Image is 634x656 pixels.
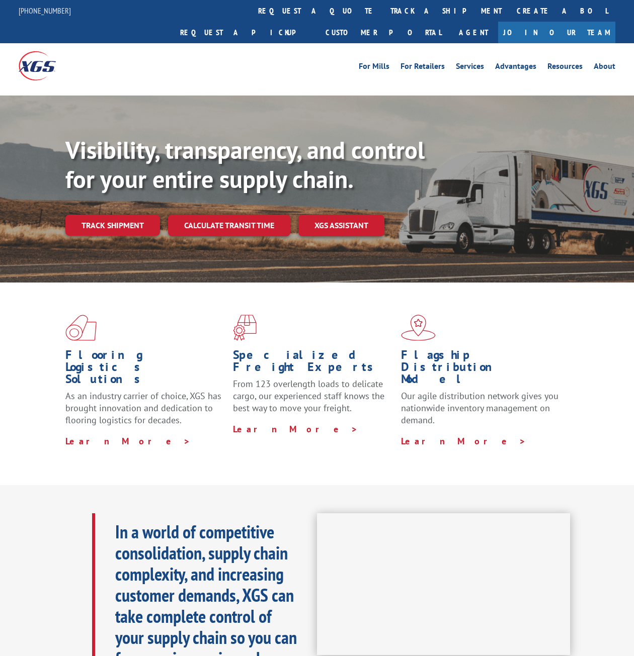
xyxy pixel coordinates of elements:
b: Visibility, transparency, and control for your entire supply chain. [65,134,425,195]
a: [PHONE_NUMBER] [19,6,71,16]
img: xgs-icon-total-supply-chain-intelligence-red [65,315,97,341]
h1: Specialized Freight Experts [233,349,393,378]
a: Learn More > [233,423,358,435]
a: Resources [547,62,583,73]
a: For Mills [359,62,389,73]
a: Request a pickup [173,22,318,43]
a: Learn More > [401,435,526,447]
iframe: XGS Logistics Solutions [317,513,570,655]
a: Agent [449,22,498,43]
h1: Flagship Distribution Model [401,349,561,390]
a: Calculate transit time [168,215,290,236]
img: xgs-icon-flagship-distribution-model-red [401,315,436,341]
span: Our agile distribution network gives you nationwide inventory management on demand. [401,390,559,426]
img: xgs-icon-focused-on-flooring-red [233,315,257,341]
p: From 123 overlength loads to delicate cargo, our experienced staff knows the best way to move you... [233,378,393,423]
a: Learn More > [65,435,191,447]
a: Services [456,62,484,73]
a: Customer Portal [318,22,449,43]
a: XGS ASSISTANT [298,215,384,236]
a: About [594,62,615,73]
span: As an industry carrier of choice, XGS has brought innovation and dedication to flooring logistics... [65,390,221,426]
h1: Flooring Logistics Solutions [65,349,225,390]
a: Advantages [495,62,536,73]
a: Track shipment [65,215,160,236]
a: Join Our Team [498,22,615,43]
a: For Retailers [401,62,445,73]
